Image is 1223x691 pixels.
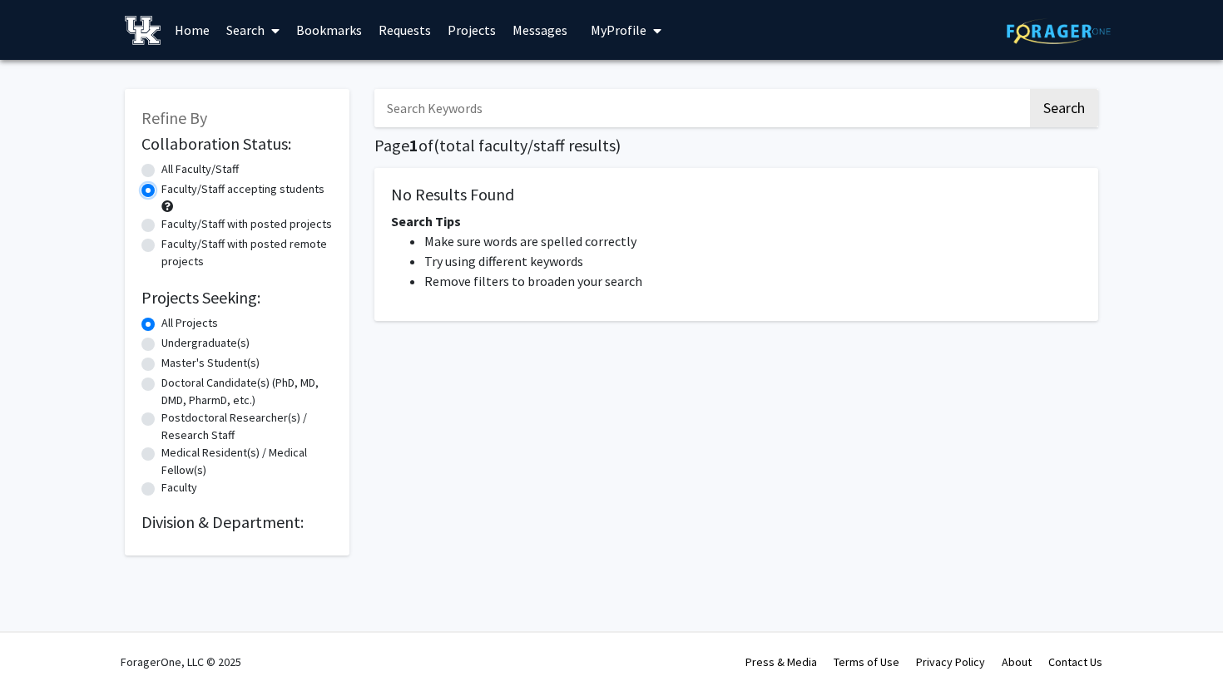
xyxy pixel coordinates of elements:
[161,215,332,233] label: Faculty/Staff with posted projects
[12,616,71,679] iframe: Chat
[161,479,197,496] label: Faculty
[439,1,504,59] a: Projects
[424,251,1082,271] li: Try using different keywords
[288,1,370,59] a: Bookmarks
[1007,18,1111,44] img: ForagerOne Logo
[374,136,1098,155] h1: Page of ( total faculty/staff results)
[161,314,218,332] label: All Projects
[161,354,260,372] label: Master's Student(s)
[1030,89,1098,127] button: Search
[161,180,324,198] label: Faculty/Staff accepting students
[161,235,333,270] label: Faculty/Staff with posted remote projects
[834,654,899,669] a: Terms of Use
[141,107,207,128] span: Refine By
[745,654,817,669] a: Press & Media
[218,1,288,59] a: Search
[121,633,241,691] div: ForagerOne, LLC © 2025
[1048,654,1102,669] a: Contact Us
[424,271,1082,291] li: Remove filters to broaden your search
[141,288,333,308] h2: Projects Seeking:
[141,134,333,154] h2: Collaboration Status:
[374,89,1027,127] input: Search Keywords
[161,334,250,352] label: Undergraduate(s)
[125,16,161,45] img: University of Kentucky Logo
[391,213,461,230] span: Search Tips
[424,231,1082,251] li: Make sure words are spelled correctly
[916,654,985,669] a: Privacy Policy
[409,135,418,155] span: 1
[1002,654,1032,669] a: About
[166,1,218,59] a: Home
[391,185,1082,205] h5: No Results Found
[161,444,333,479] label: Medical Resident(s) / Medical Fellow(s)
[161,160,239,178] label: All Faculty/Staff
[374,338,1098,376] nav: Page navigation
[161,374,333,409] label: Doctoral Candidate(s) (PhD, MD, DMD, PharmD, etc.)
[141,512,333,532] h2: Division & Department:
[370,1,439,59] a: Requests
[591,22,646,38] span: My Profile
[161,409,333,444] label: Postdoctoral Researcher(s) / Research Staff
[504,1,576,59] a: Messages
